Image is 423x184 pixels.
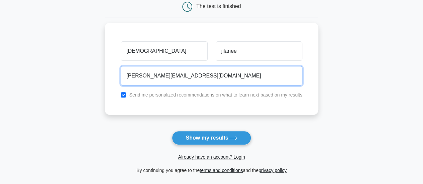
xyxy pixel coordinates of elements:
[178,154,245,160] a: Already have an account? Login
[129,92,302,98] label: Send me personalized recommendations on what to learn next based on my results
[101,166,322,174] div: By continuing you agree to the and the
[121,41,207,61] input: First name
[216,41,302,61] input: Last name
[196,3,241,9] div: The test is finished
[258,168,287,173] a: privacy policy
[200,168,243,173] a: terms and conditions
[121,66,302,85] input: Email
[172,131,251,145] button: Show my results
